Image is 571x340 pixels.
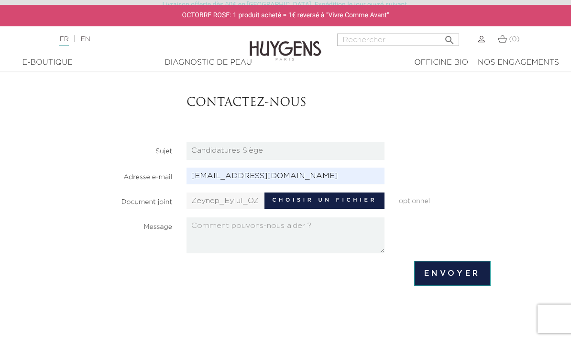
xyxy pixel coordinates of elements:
div: E-Boutique [12,57,83,68]
a: Diagnostic de peau [88,57,329,68]
a: EN [80,36,90,43]
span: (0) [509,36,519,43]
label: Sujet [73,142,179,157]
input: votre@email.com [187,168,384,184]
input: Rechercher [337,34,459,46]
div: Officine Bio [414,57,468,68]
span: optionnel [392,193,498,206]
i:  [444,32,455,43]
img: Huygens [250,25,321,62]
div: | [55,34,231,45]
div: Nos engagements [478,57,559,68]
h3: Contactez-nous [187,96,491,110]
label: Adresse e-mail [73,168,179,182]
div: Diagnostic de peau [92,57,324,68]
input: Envoyer [414,261,491,286]
button:  [441,31,458,44]
label: Document joint [73,193,179,207]
label: Message [73,217,179,232]
a: FR [59,36,68,46]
